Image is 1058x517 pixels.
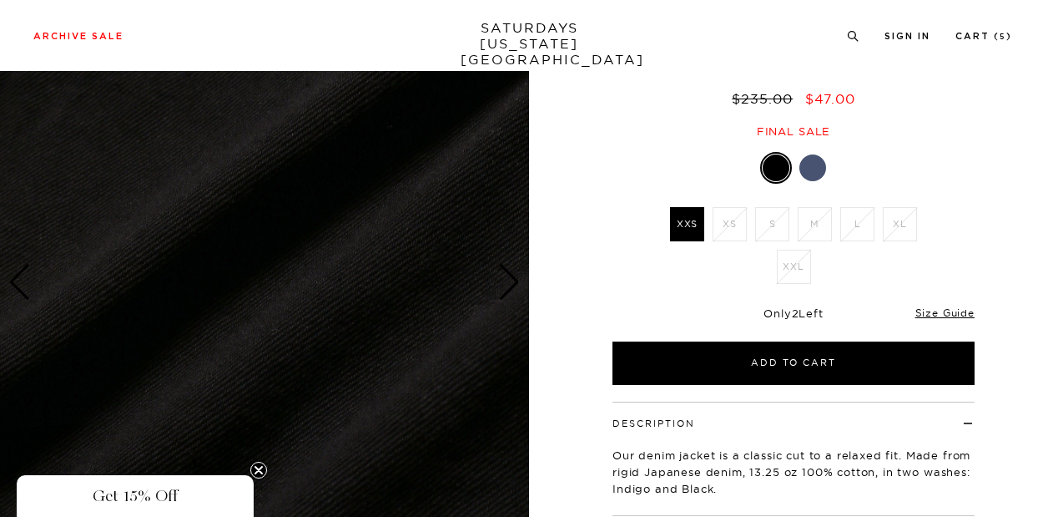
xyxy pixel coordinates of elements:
[915,307,975,319] a: Size Guide
[612,419,695,428] button: Description
[805,90,855,107] span: $47.00
[93,486,178,506] span: Get 15% Off
[732,90,799,107] del: $235.00
[33,32,123,41] a: Archive Sale
[1000,33,1006,41] small: 5
[498,264,521,301] div: Next slide
[17,475,254,517] div: Get 15% OffClose teaser
[612,307,975,321] div: Only Left
[610,124,977,139] div: Final sale
[461,20,598,68] a: SATURDAYS[US_STATE][GEOGRAPHIC_DATA]
[612,342,975,385] button: Add to Cart
[884,32,930,41] a: Sign In
[792,307,799,320] span: 2
[250,462,267,479] button: Close teaser
[612,447,975,497] p: Our denim jacket is a classic cut to a relaxed fit. Made from rigid Japanese denim, 13.25 oz 100%...
[955,32,1012,41] a: Cart (5)
[670,207,704,241] label: XXS
[8,264,31,301] div: Previous slide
